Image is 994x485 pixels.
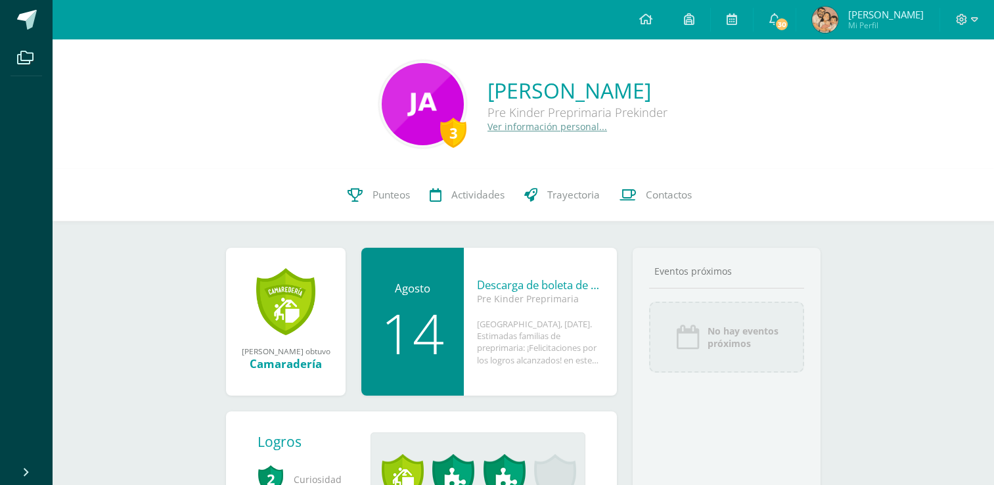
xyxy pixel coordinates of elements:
div: [PERSON_NAME] obtuvo [239,346,332,356]
span: Contactos [646,188,692,202]
a: Punteos [338,169,420,221]
div: Camaradería [239,356,332,371]
div: Logros [258,432,360,451]
div: Eventos próximos [649,265,804,277]
img: 0cbdcadbb6fe2135da7f5cda599c88f5.png [382,63,464,145]
a: Actividades [420,169,514,221]
div: [GEOGRAPHIC_DATA], [DATE]. Estimadas familias de preprimaria: ¡Felicitaciones por los logros alca... [477,318,604,366]
span: Punteos [373,188,410,202]
a: [PERSON_NAME] [487,76,667,104]
div: Descarga de boleta de calificaciones preprimaria 2025 [477,277,604,292]
div: Agosto [374,281,451,296]
span: [PERSON_NAME] [848,8,924,21]
div: Pre Kinder Preprimaria [477,292,604,305]
div: Pre Kinder Preprimaria Prekinder [487,104,667,120]
span: Actividades [451,188,505,202]
span: Mi Perfil [848,20,924,31]
span: 30 [775,17,789,32]
img: fa0c00dd8f652e2d2ef79be6cbaf842f.png [812,7,838,33]
img: event_icon.png [675,324,701,350]
a: Trayectoria [514,169,610,221]
span: Trayectoria [547,188,600,202]
a: Contactos [610,169,702,221]
div: 14 [374,306,451,361]
span: No hay eventos próximos [708,325,779,350]
div: 3 [440,118,466,148]
a: Ver información personal... [487,120,607,133]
